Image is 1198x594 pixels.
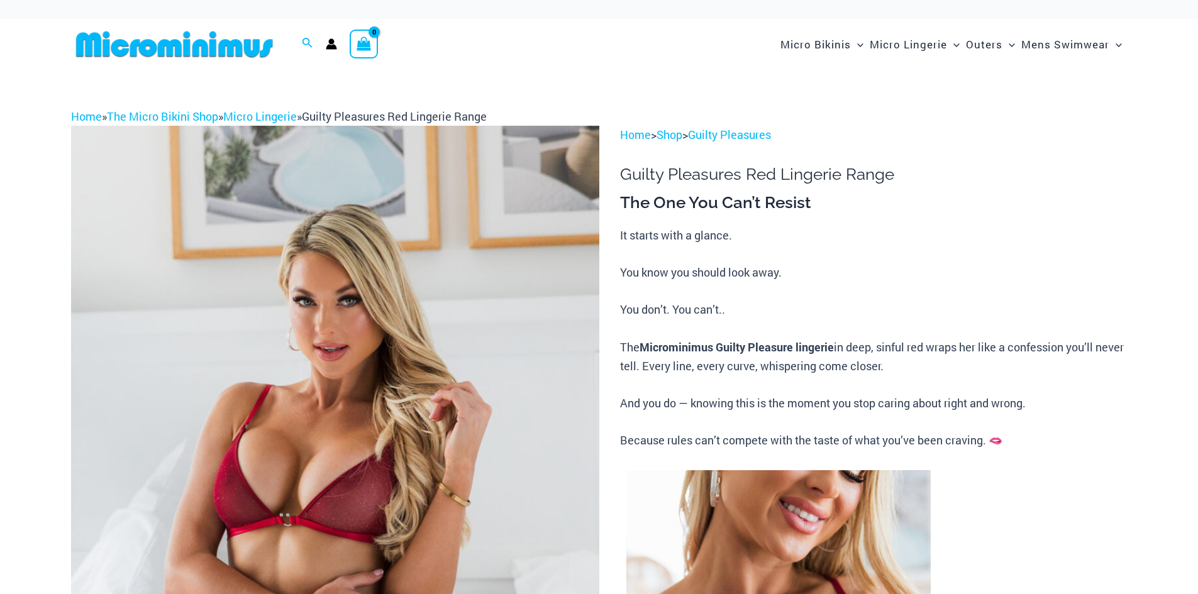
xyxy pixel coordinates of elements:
[620,127,651,142] a: Home
[71,30,278,58] img: MM SHOP LOGO FLAT
[657,127,682,142] a: Shop
[107,109,218,124] a: The Micro Bikini Shop
[620,165,1127,184] h1: Guilty Pleasures Red Lingerie Range
[620,126,1127,145] p: > >
[688,127,771,142] a: Guilty Pleasures
[1021,28,1109,60] span: Mens Swimwear
[777,25,867,63] a: Micro BikinisMenu ToggleMenu Toggle
[870,28,947,60] span: Micro Lingerie
[851,28,863,60] span: Menu Toggle
[963,25,1018,63] a: OutersMenu ToggleMenu Toggle
[302,109,487,124] span: Guilty Pleasures Red Lingerie Range
[71,109,487,124] span: » » »
[640,339,834,355] b: Microminimus Guilty Pleasure lingerie
[775,23,1128,65] nav: Site Navigation
[71,109,102,124] a: Home
[1018,25,1125,63] a: Mens SwimwearMenu ToggleMenu Toggle
[223,109,297,124] a: Micro Lingerie
[326,38,337,50] a: Account icon link
[620,192,1127,214] h3: The One You Can’t Resist
[966,28,1002,60] span: Outers
[780,28,851,60] span: Micro Bikinis
[947,28,960,60] span: Menu Toggle
[1002,28,1015,60] span: Menu Toggle
[867,25,963,63] a: Micro LingerieMenu ToggleMenu Toggle
[350,30,379,58] a: View Shopping Cart, empty
[1109,28,1122,60] span: Menu Toggle
[302,36,313,52] a: Search icon link
[620,226,1127,450] p: It starts with a glance. You know you should look away. You don’t. You can’t.. The in deep, sinfu...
